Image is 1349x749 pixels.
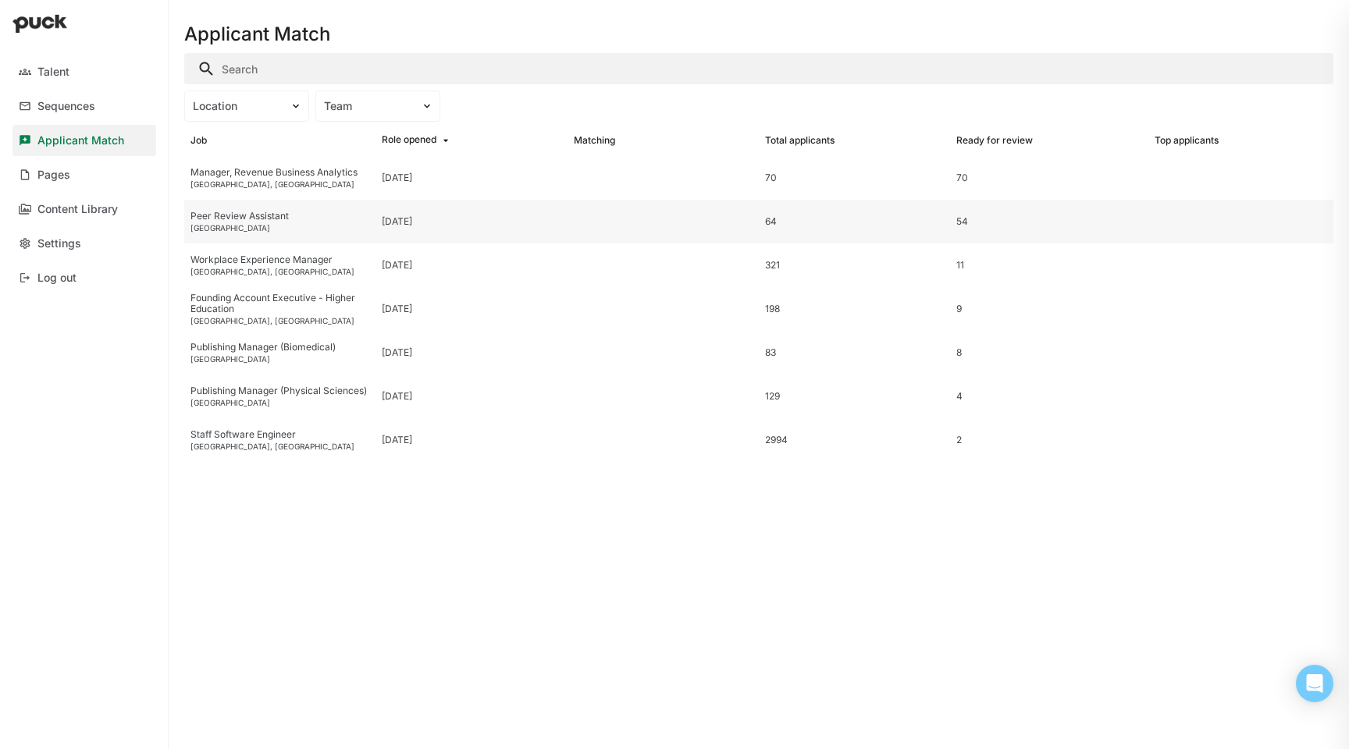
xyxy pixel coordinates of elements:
[956,391,1135,402] div: 4
[956,304,1135,314] div: 9
[190,211,369,222] div: Peer Review Assistant
[765,135,835,146] div: Total applicants
[956,216,1135,227] div: 54
[765,172,944,183] div: 70
[765,347,944,358] div: 83
[1155,135,1219,146] div: Top applicants
[184,53,1333,84] input: Search
[382,347,412,358] div: [DATE]
[37,66,69,79] div: Talent
[765,260,944,271] div: 321
[190,442,369,451] div: [GEOGRAPHIC_DATA], [GEOGRAPHIC_DATA]
[382,134,436,147] div: Role opened
[382,172,412,183] div: [DATE]
[12,91,156,122] a: Sequences
[190,316,369,325] div: [GEOGRAPHIC_DATA], [GEOGRAPHIC_DATA]
[193,100,282,113] div: Location
[190,254,369,265] div: Workplace Experience Manager
[190,135,207,146] div: Job
[184,25,330,44] h1: Applicant Match
[382,391,412,402] div: [DATE]
[190,398,369,407] div: [GEOGRAPHIC_DATA]
[190,385,369,396] div: Publishing Manager (Physical Sciences)
[956,135,1033,146] div: Ready for review
[37,203,118,216] div: Content Library
[956,347,1135,358] div: 8
[190,267,369,276] div: [GEOGRAPHIC_DATA], [GEOGRAPHIC_DATA]
[956,172,1135,183] div: 70
[12,56,156,87] a: Talent
[37,237,81,250] div: Settings
[574,135,615,146] div: Matching
[190,429,369,440] div: Staff Software Engineer
[190,167,369,178] div: Manager, Revenue Business Analytics
[190,342,369,353] div: Publishing Manager (Biomedical)
[382,216,412,227] div: [DATE]
[12,159,156,190] a: Pages
[1296,665,1333,702] div: Open Intercom Messenger
[12,228,156,259] a: Settings
[37,100,95,113] div: Sequences
[37,134,124,147] div: Applicant Match
[324,100,413,113] div: Team
[37,272,77,285] div: Log out
[765,304,944,314] div: 198
[765,216,944,227] div: 64
[956,435,1135,445] div: 2
[37,169,70,182] div: Pages
[190,293,369,315] div: Founding Account Executive - Higher Education
[765,435,944,445] div: 2994
[190,223,369,233] div: [GEOGRAPHIC_DATA]
[382,304,412,314] div: [DATE]
[12,193,156,225] a: Content Library
[190,179,369,189] div: [GEOGRAPHIC_DATA], [GEOGRAPHIC_DATA]
[12,125,156,156] a: Applicant Match
[190,354,369,364] div: [GEOGRAPHIC_DATA]
[956,260,1135,271] div: 11
[382,435,412,445] div: [DATE]
[765,391,944,402] div: 129
[382,260,412,271] div: [DATE]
